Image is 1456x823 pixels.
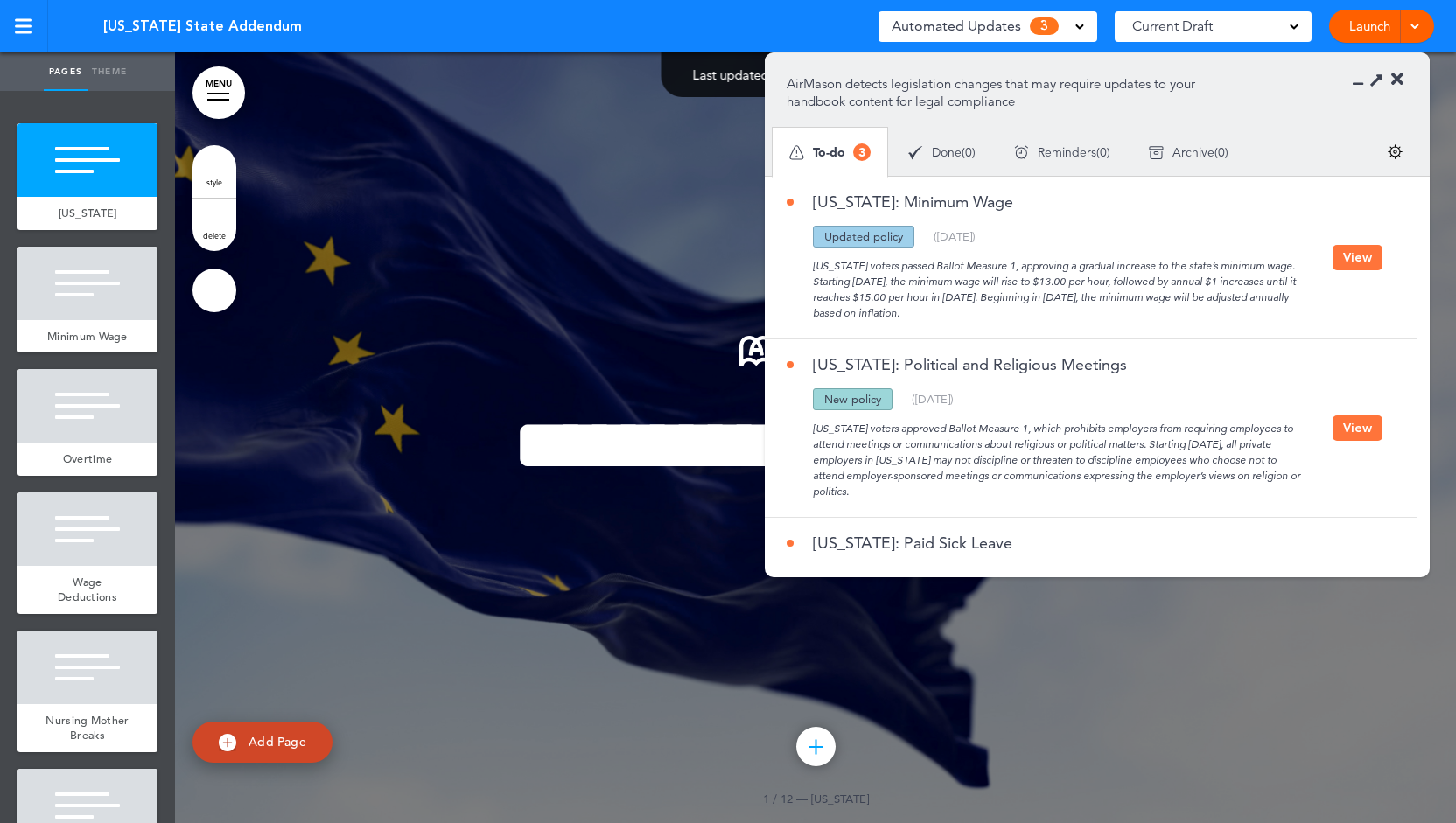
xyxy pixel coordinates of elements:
[63,451,112,466] span: Overtime
[1038,146,1096,158] span: Reminders
[17,197,157,230] a: [US_STATE]
[1030,17,1059,35] span: 3
[206,177,222,187] span: style
[965,146,972,158] span: 0
[787,357,1127,373] a: [US_STATE]: Political and Religious Meetings
[1333,245,1382,270] button: View
[17,443,157,476] a: Overtime
[813,388,892,410] div: New policy
[45,713,129,743] span: Nursing Mother Breaks
[1342,10,1397,43] a: Launch
[248,734,306,750] span: Add Page
[1132,14,1213,38] span: Current Draft
[1388,144,1403,159] img: settings.svg
[17,566,157,614] a: Wage Deductions
[787,248,1333,321] div: [US_STATE] voters passed Ballot Measure 1, approving a gradual increase to the state’s minimum wa...
[932,146,962,158] span: Done
[915,392,950,406] span: [DATE]
[934,231,976,242] div: ( )
[813,226,914,248] div: Updated policy
[203,230,226,241] span: delete
[44,52,87,91] a: Pages
[17,704,157,752] a: Nursing Mother Breaks
[763,792,793,806] span: 1 / 12
[103,17,302,36] span: [US_STATE] State Addendum
[787,410,1333,499] div: [US_STATE] voters approved Ballot Measure 1, which prohibits employers from requiring employees t...
[813,146,845,158] span: To-do
[787,535,1012,551] a: [US_STATE]: Paid Sick Leave
[192,145,236,198] a: style
[912,394,954,405] div: ( )
[853,143,871,161] span: 3
[739,336,892,366] img: 1722553576973-Airmason_logo_White.png
[192,722,332,763] a: Add Page
[1100,146,1107,158] span: 0
[937,229,972,243] span: [DATE]
[787,194,1013,210] a: [US_STATE]: Minimum Wage
[789,145,804,160] img: apu_icons_todo.svg
[17,320,157,353] a: Minimum Wage
[1172,146,1214,158] span: Archive
[47,329,128,344] span: Minimum Wage
[1218,146,1225,158] span: 0
[87,52,131,91] a: Theme
[58,575,117,605] span: Wage Deductions
[1130,129,1248,176] div: ( )
[192,199,236,251] a: delete
[889,129,995,176] div: ( )
[1333,415,1382,441] button: View
[693,66,773,83] span: Last updated:
[219,734,236,751] img: add.svg
[1149,145,1164,160] img: apu_icons_archive.svg
[59,206,117,220] span: [US_STATE]
[1014,145,1029,160] img: apu_icons_remind.svg
[908,145,923,160] img: apu_icons_done.svg
[192,66,245,119] a: MENU
[787,75,1221,110] p: AirMason detects legislation changes that may require updates to your handbook content for legal ...
[796,792,808,806] span: —
[995,129,1130,176] div: ( )
[693,68,939,81] div: —
[811,792,869,806] span: [US_STATE]
[892,14,1021,38] span: Automated Updates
